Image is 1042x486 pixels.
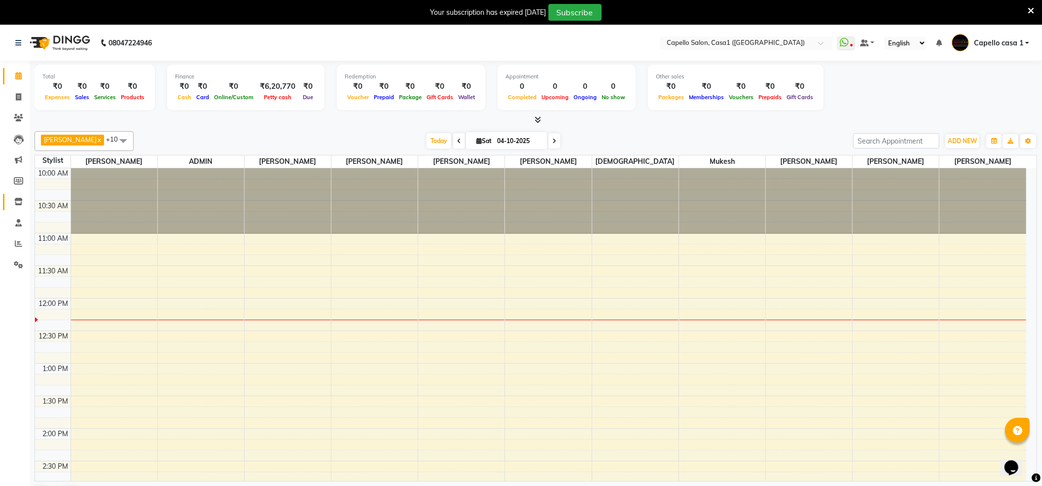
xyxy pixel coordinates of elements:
div: ₹0 [371,81,396,92]
div: 0 [571,81,599,92]
div: 1:00 PM [41,364,71,374]
span: [PERSON_NAME] [418,155,504,168]
span: Voucher [345,94,371,101]
div: ₹0 [756,81,784,92]
b: 08047224946 [108,29,152,57]
div: ₹0 [299,81,317,92]
span: Online/Custom [212,94,256,101]
button: Subscribe [548,4,602,21]
span: Expenses [42,94,72,101]
div: Stylist [35,155,71,166]
div: 2:30 PM [41,461,71,472]
div: ₹0 [175,81,194,92]
span: [PERSON_NAME] [939,155,1026,168]
div: 0 [505,81,539,92]
div: 10:00 AM [36,168,71,179]
div: 10:30 AM [36,201,71,211]
span: Completed [505,94,539,101]
span: [PERSON_NAME] [853,155,939,168]
iframe: chat widget [1001,447,1032,476]
span: Card [194,94,212,101]
span: [PERSON_NAME] [505,155,591,168]
div: Your subscription has expired [DATE] [431,7,546,18]
img: logo [25,29,93,57]
span: [PERSON_NAME] [44,136,97,144]
div: Redemption [345,73,477,81]
span: +10 [106,135,125,143]
span: Upcoming [539,94,571,101]
img: Capello casa 1 [952,34,969,51]
span: Wallet [456,94,477,101]
div: ₹0 [212,81,256,92]
div: Finance [175,73,317,81]
button: ADD NEW [945,134,979,148]
div: ₹0 [42,81,72,92]
div: 1:30 PM [41,396,71,407]
span: Petty cash [261,94,294,101]
span: Due [300,94,316,101]
div: Appointment [505,73,628,81]
span: [PERSON_NAME] [71,155,157,168]
span: Ongoing [571,94,599,101]
span: ADD NEW [948,137,977,145]
span: Prepaids [756,94,784,101]
div: ₹0 [784,81,816,92]
span: Package [396,94,424,101]
a: x [97,136,101,144]
div: ₹6,20,770 [256,81,299,92]
div: ₹0 [92,81,118,92]
input: 2025-10-04 [494,134,543,149]
div: 2:00 PM [41,429,71,439]
div: ₹0 [686,81,726,92]
div: ₹0 [424,81,456,92]
div: 0 [539,81,571,92]
span: Vouchers [726,94,756,101]
span: Gift Cards [424,94,456,101]
div: Total [42,73,147,81]
span: [PERSON_NAME] [766,155,852,168]
div: 11:00 AM [36,233,71,244]
span: No show [599,94,628,101]
div: ₹0 [345,81,371,92]
div: 11:30 AM [36,266,71,276]
div: ₹0 [72,81,92,92]
div: ₹0 [396,81,424,92]
div: ₹0 [726,81,756,92]
span: Services [92,94,118,101]
span: Packages [656,94,686,101]
div: Other sales [656,73,816,81]
span: Mukesh [679,155,765,168]
span: Today [427,133,451,149]
span: [PERSON_NAME] [331,155,418,168]
div: ₹0 [656,81,686,92]
span: Products [118,94,147,101]
span: Cash [175,94,194,101]
span: ADMIN [158,155,244,168]
span: [PERSON_NAME] [245,155,331,168]
div: 12:00 PM [37,299,71,309]
div: 12:30 PM [37,331,71,341]
span: Memberships [686,94,726,101]
div: ₹0 [118,81,147,92]
input: Search Appointment [853,133,939,149]
div: ₹0 [456,81,477,92]
span: Capello casa 1 [974,38,1023,48]
span: Sales [72,94,92,101]
span: Prepaid [371,94,396,101]
span: Sat [474,137,494,145]
div: ₹0 [194,81,212,92]
div: 0 [599,81,628,92]
span: Gift Cards [784,94,816,101]
span: [DEMOGRAPHIC_DATA] [592,155,679,168]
